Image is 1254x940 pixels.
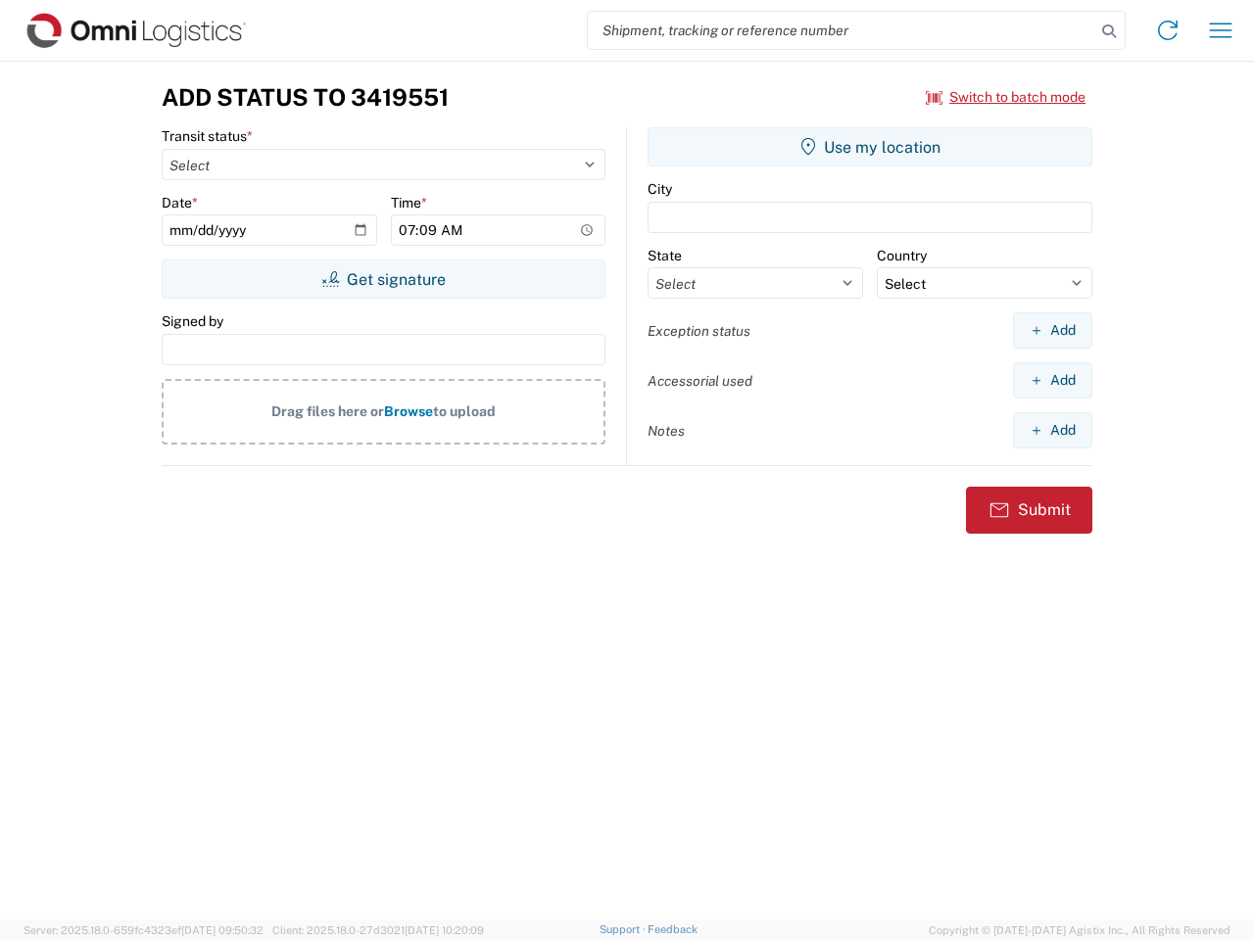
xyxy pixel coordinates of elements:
[877,247,927,264] label: Country
[433,403,496,419] span: to upload
[181,924,264,936] span: [DATE] 09:50:32
[24,924,264,936] span: Server: 2025.18.0-659fc4323ef
[162,194,198,211] label: Date
[162,259,605,299] button: Get signature
[648,923,698,935] a: Feedback
[926,81,1085,114] button: Switch to batch mode
[648,247,682,264] label: State
[966,487,1092,534] button: Submit
[384,403,433,419] span: Browse
[648,180,672,198] label: City
[588,12,1095,49] input: Shipment, tracking or reference number
[271,403,384,419] span: Drag files here or
[1013,312,1092,349] button: Add
[1013,412,1092,448] button: Add
[162,312,223,330] label: Signed by
[391,194,427,211] label: Time
[162,83,449,112] h3: Add Status to 3419551
[1013,362,1092,399] button: Add
[648,372,752,390] label: Accessorial used
[929,921,1230,939] span: Copyright © [DATE]-[DATE] Agistix Inc., All Rights Reserved
[405,924,484,936] span: [DATE] 10:20:09
[162,127,253,145] label: Transit status
[272,924,484,936] span: Client: 2025.18.0-27d3021
[648,322,750,340] label: Exception status
[600,923,649,935] a: Support
[648,127,1092,166] button: Use my location
[648,422,685,440] label: Notes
